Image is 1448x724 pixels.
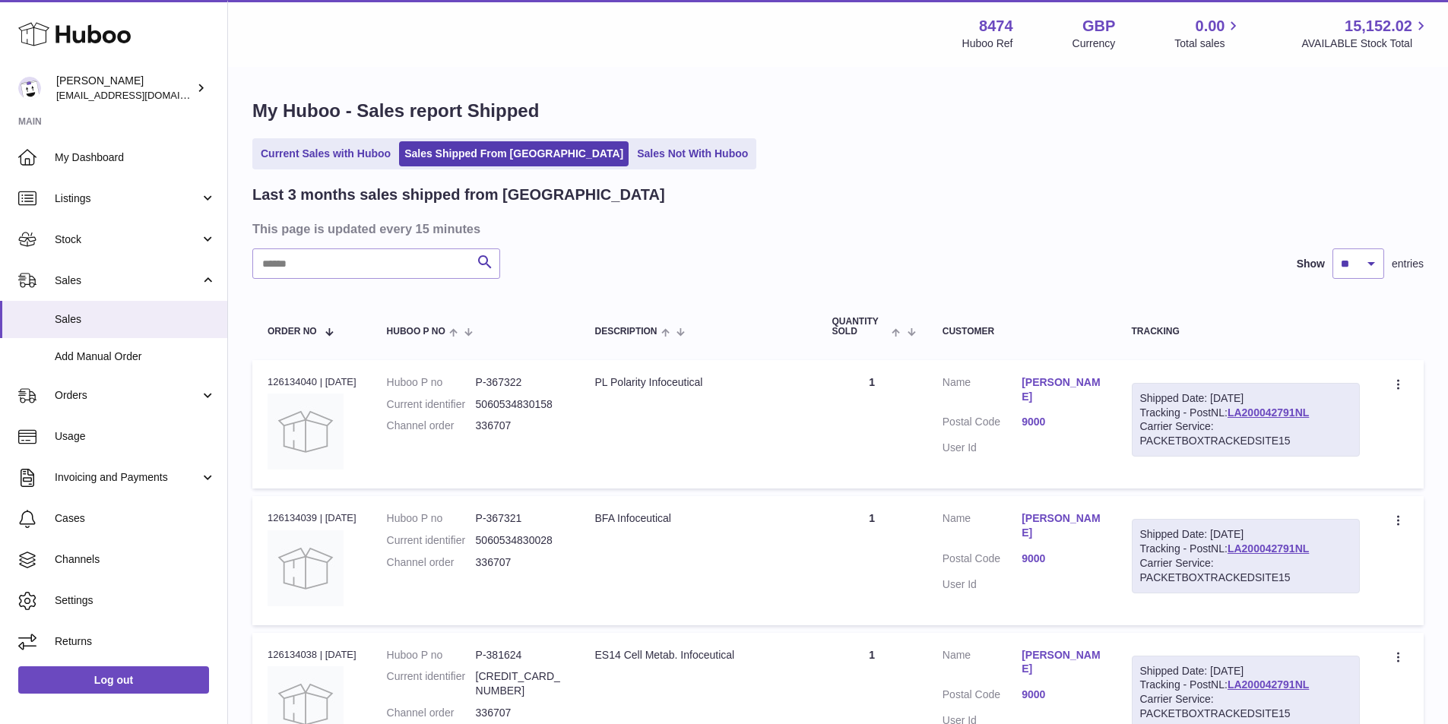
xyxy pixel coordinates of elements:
dt: Name [943,511,1022,544]
dd: P-381624 [476,648,565,662]
dt: Current identifier [387,669,476,698]
strong: GBP [1082,16,1115,36]
dt: Postal Code [943,415,1022,433]
a: 9000 [1022,688,1101,702]
span: Add Manual Order [55,349,216,364]
a: 9000 [1022,552,1101,566]
div: BFA Infoceutical [595,511,802,526]
a: Current Sales with Huboo [255,141,396,166]
div: Tracking [1132,327,1361,337]
dd: 336707 [476,555,565,570]
span: Total sales [1174,36,1242,51]
span: Description [595,327,657,337]
dt: User Id [943,441,1022,455]
dt: Huboo P no [387,375,476,390]
a: 9000 [1022,415,1101,429]
td: 1 [816,496,927,624]
dt: Channel order [387,419,476,433]
dt: Name [943,375,1022,408]
div: Currency [1073,36,1116,51]
img: orders@neshealth.com [18,77,41,100]
div: Carrier Service: PACKETBOXTRACKEDSITE15 [1140,419,1352,448]
span: Channels [55,552,216,567]
td: 1 [816,360,927,488]
dd: P-367322 [476,375,565,390]
h3: This page is updated every 15 minutes [252,220,1420,237]
dt: Channel order [387,555,476,570]
div: Tracking - PostNL: [1132,383,1361,457]
h2: Last 3 months sales shipped from [GEOGRAPHIC_DATA] [252,185,665,205]
span: Sales [55,312,216,327]
dt: Huboo P no [387,648,476,662]
dt: Current identifier [387,397,476,412]
div: [PERSON_NAME] [56,74,193,103]
strong: 8474 [979,16,1013,36]
dd: P-367321 [476,511,565,526]
span: entries [1392,257,1424,271]
span: Huboo P no [387,327,445,337]
a: LA200042791NL [1228,542,1309,555]
dd: 5060534830158 [476,397,565,412]
a: [PERSON_NAME] [1022,375,1101,404]
dt: Postal Code [943,552,1022,570]
span: [EMAIL_ADDRESS][DOMAIN_NAME] [56,89,223,101]
a: [PERSON_NAME] [1022,511,1101,540]
div: Shipped Date: [DATE] [1140,527,1352,542]
dt: Name [943,648,1022,681]
dd: 336707 [476,706,565,720]
div: 126134038 | [DATE] [268,648,356,662]
span: Returns [55,634,216,649]
span: AVAILABLE Stock Total [1301,36,1430,51]
a: Sales Not With Huboo [632,141,753,166]
dd: 5060534830028 [476,533,565,548]
a: 15,152.02 AVAILABLE Stock Total [1301,16,1430,51]
a: [PERSON_NAME] [1022,648,1101,677]
div: 126134040 | [DATE] [268,375,356,389]
span: 15,152.02 [1345,16,1412,36]
label: Show [1297,257,1325,271]
div: Huboo Ref [962,36,1013,51]
div: Carrier Service: PACKETBOXTRACKEDSITE15 [1140,692,1352,721]
span: Quantity Sold [832,317,888,337]
div: PL Polarity Infoceutical [595,375,802,390]
span: Listings [55,191,200,206]
span: Order No [268,327,317,337]
dt: Huboo P no [387,511,476,526]
img: no-photo.jpg [268,530,344,606]
div: Carrier Service: PACKETBOXTRACKEDSITE15 [1140,556,1352,585]
h1: My Huboo - Sales report Shipped [252,99,1424,123]
dt: Channel order [387,706,476,720]
a: LA200042791NL [1228,406,1309,419]
div: Customer [943,327,1101,337]
div: Shipped Date: [DATE] [1140,391,1352,406]
dd: [CREDIT_CARD_NUMBER] [476,669,565,698]
img: no-photo.jpg [268,394,344,469]
dt: User Id [943,577,1022,592]
span: Orders [55,388,200,403]
dt: Current identifier [387,533,476,548]
dt: Postal Code [943,688,1022,706]
div: Tracking - PostNL: [1132,519,1361,593]
div: 126134039 | [DATE] [268,511,356,525]
div: ES14 Cell Metab. Infoceutical [595,648,802,662]
a: Sales Shipped From [GEOGRAPHIC_DATA] [399,141,629,166]
span: Settings [55,593,216,608]
span: 0.00 [1196,16,1225,36]
span: Stock [55,232,200,247]
a: LA200042791NL [1228,678,1309,691]
span: My Dashboard [55,150,216,165]
a: 0.00 Total sales [1174,16,1242,51]
a: Log out [18,666,209,694]
span: Sales [55,273,200,288]
span: Invoicing and Payments [55,470,200,485]
div: Shipped Date: [DATE] [1140,664,1352,678]
span: Usage [55,429,216,444]
dd: 336707 [476,419,565,433]
span: Cases [55,511,216,526]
